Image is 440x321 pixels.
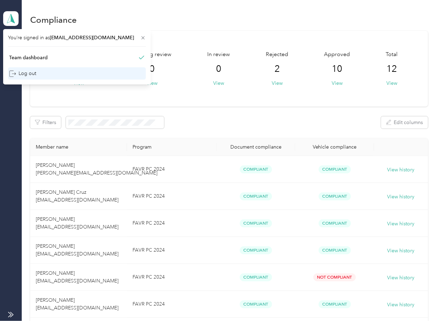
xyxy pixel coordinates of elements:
[36,189,119,203] span: [PERSON_NAME] Cruz [EMAIL_ADDRESS][DOMAIN_NAME]
[36,297,119,311] span: [PERSON_NAME] [EMAIL_ADDRESS][DOMAIN_NAME]
[319,300,351,308] span: Compliant
[381,116,428,129] button: Edit columns
[319,246,351,254] span: Compliant
[127,138,216,156] th: Program
[36,243,119,257] span: [PERSON_NAME] [EMAIL_ADDRESS][DOMAIN_NAME]
[332,80,343,87] button: View
[240,219,272,227] span: Compliant
[332,63,342,75] span: 10
[207,50,230,59] span: In review
[149,63,155,75] span: 0
[127,210,216,237] td: FAVR PC 2024
[275,63,280,75] span: 2
[8,34,146,41] span: You’re signed in as
[127,237,216,264] td: FAVR PC 2024
[240,273,272,281] span: Compliant
[147,80,157,87] button: View
[387,193,415,201] button: View history
[301,144,368,150] div: Vehicle compliance
[222,144,290,150] div: Document compliance
[324,50,350,59] span: Approved
[213,80,224,87] button: View
[387,166,415,174] button: View history
[266,50,288,59] span: Rejected
[240,192,272,200] span: Compliant
[401,282,440,321] iframe: Everlance-gr Chat Button Frame
[9,54,48,61] div: Team dashboard
[386,50,398,59] span: Total
[387,247,415,255] button: View history
[127,291,216,318] td: FAVR PC 2024
[127,183,216,210] td: FAVR PC 2024
[386,63,397,75] span: 12
[133,50,171,59] span: Pending review
[313,273,356,281] span: Not Compliant
[319,165,351,173] span: Compliant
[240,300,272,308] span: Compliant
[30,116,61,129] button: Filters
[36,270,119,284] span: [PERSON_NAME] [EMAIL_ADDRESS][DOMAIN_NAME]
[36,162,157,176] span: [PERSON_NAME] [PERSON_NAME][EMAIL_ADDRESS][DOMAIN_NAME]
[387,274,415,282] button: View history
[319,219,351,227] span: Compliant
[50,35,134,41] span: [EMAIL_ADDRESS][DOMAIN_NAME]
[386,80,397,87] button: View
[36,216,119,230] span: [PERSON_NAME] [EMAIL_ADDRESS][DOMAIN_NAME]
[240,165,272,173] span: Compliant
[30,138,127,156] th: Member name
[127,156,216,183] td: FAVR PC 2024
[216,63,221,75] span: 0
[127,264,216,291] td: FAVR PC 2024
[240,246,272,254] span: Compliant
[387,220,415,228] button: View history
[319,192,351,200] span: Compliant
[272,80,283,87] button: View
[9,70,36,77] div: Log out
[387,301,415,309] button: View history
[30,16,77,23] h1: Compliance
